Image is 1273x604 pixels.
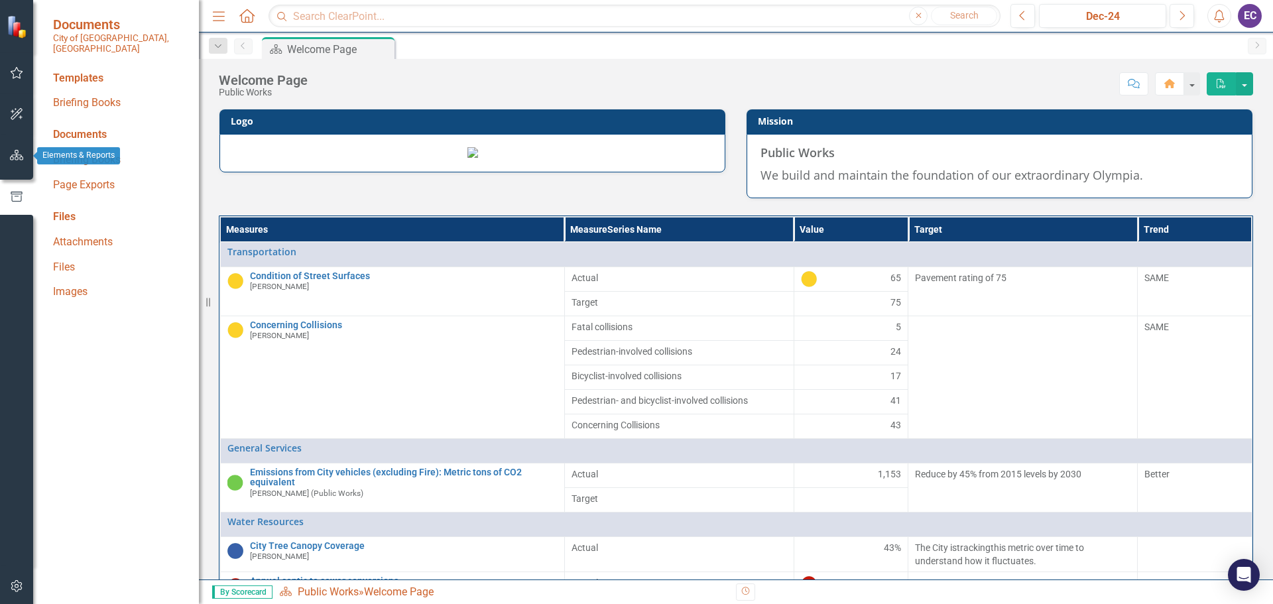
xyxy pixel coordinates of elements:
[908,536,1138,572] td: Double-Click to Edit
[250,271,558,281] a: Condition of Street Surfaces
[227,443,1245,453] a: General Services
[908,267,1138,316] td: Double-Click to Edit
[7,15,30,38] img: ClearPoint Strategy
[53,95,186,111] a: Briefing Books
[564,463,794,487] td: Double-Click to Edit
[794,487,908,512] td: Double-Click to Edit
[896,576,901,592] span: 8
[794,365,908,389] td: Double-Click to Edit
[931,7,997,25] button: Search
[572,418,787,432] span: Concerning Collisions
[915,469,1081,479] span: Reduce by 45% from 2015 levels by 2030
[250,541,558,551] a: City Tree Canopy Coverage
[53,17,186,32] span: Documents
[572,320,787,333] span: Fatal collisions
[794,316,908,340] td: Double-Click to Edit
[287,41,391,58] div: Welcome Page
[957,542,991,553] span: tracking
[53,71,186,86] div: Templates
[1238,4,1262,28] button: EC
[227,516,1245,526] a: Water Resources
[801,271,817,287] img: Caution
[758,116,1246,126] h3: Mission
[794,536,908,572] td: Double-Click to Edit
[908,316,1138,438] td: Double-Click to Edit
[878,467,901,481] span: 1,153
[1228,559,1260,591] div: Open Intercom Messenger
[890,271,901,287] span: 65
[220,242,1252,267] td: Double-Click to Edit Right Click for Context Menu
[279,585,726,600] div: »
[220,267,564,316] td: Double-Click to Edit Right Click for Context Menu
[227,543,243,559] img: Tracking
[794,340,908,365] td: Double-Click to Edit
[227,578,243,594] img: Off Track
[884,541,901,554] span: 43%
[564,267,794,291] td: Double-Click to Edit
[1138,316,1252,438] td: Double-Click to Edit
[794,267,908,291] td: Double-Click to Edit
[231,116,719,126] h3: Logo
[53,284,186,300] a: Images
[564,340,794,365] td: Double-Click to Edit
[572,345,787,358] span: Pedestrian-involved collisions
[760,167,1143,183] span: We build and maintain the foundation of our extraordinary Olympia.
[896,320,901,333] span: 5
[53,32,186,54] small: City of [GEOGRAPHIC_DATA], [GEOGRAPHIC_DATA]
[564,536,794,572] td: Double-Click to Edit
[250,552,309,561] small: [PERSON_NAME]
[53,178,186,193] a: Page Exports
[564,487,794,512] td: Double-Click to Edit
[572,576,787,589] span: Actual
[212,585,273,599] span: By Scorecard
[572,369,787,383] span: Bicyclist-involved collisions
[572,492,787,505] span: Target
[53,127,186,143] div: Documents
[1144,469,1170,479] span: Better
[250,576,558,586] a: Annual septic to sewer conversions
[220,316,564,438] td: Double-Click to Edit Right Click for Context Menu
[227,247,1245,257] a: Transportation
[227,475,243,491] img: On Track
[908,463,1138,512] td: Double-Click to Edit
[760,145,835,160] strong: Public Works
[219,73,308,88] div: Welcome Page
[564,316,794,340] td: Double-Click to Edit
[1138,267,1252,316] td: Double-Click to Edit
[572,394,787,407] span: Pedestrian- and bicyclist-involved collisions
[250,467,558,488] a: Emissions from City vehicles (excluding Fire): Metric tons of CO2 equivalent
[794,572,908,596] td: Double-Click to Edit
[890,394,901,407] span: 41
[1138,536,1252,572] td: Double-Click to Edit
[227,273,243,289] img: Caution
[53,210,186,225] div: Files
[227,322,243,338] img: Caution
[564,572,794,596] td: Double-Click to Edit
[1144,322,1169,332] span: SAME
[220,512,1252,536] td: Double-Click to Edit Right Click for Context Menu
[53,260,186,275] a: Files
[890,369,901,383] span: 17
[1044,9,1162,25] div: Dec-24
[794,414,908,438] td: Double-Click to Edit
[572,467,787,481] span: Actual
[219,88,308,97] div: Public Works
[564,414,794,438] td: Double-Click to Edit
[950,10,979,21] span: Search
[1144,577,1170,588] span: Worse
[1144,272,1169,283] span: SAME
[364,585,434,598] div: Welcome Page
[1039,4,1166,28] button: Dec-24
[220,463,564,512] td: Double-Click to Edit Right Click for Context Menu
[801,576,817,592] img: Off Track
[37,147,120,164] div: Elements & Reports
[250,489,363,498] small: [PERSON_NAME] (Public Works)
[53,235,186,250] a: Attachments
[1138,463,1252,512] td: Double-Click to Edit
[220,536,564,572] td: Double-Click to Edit Right Click for Context Menu
[915,577,947,588] span: 20/year
[269,5,1000,28] input: Search ClearPoint...
[915,541,1130,568] p: The City is this metric over time to understand how it fluctuates.
[564,365,794,389] td: Double-Click to Edit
